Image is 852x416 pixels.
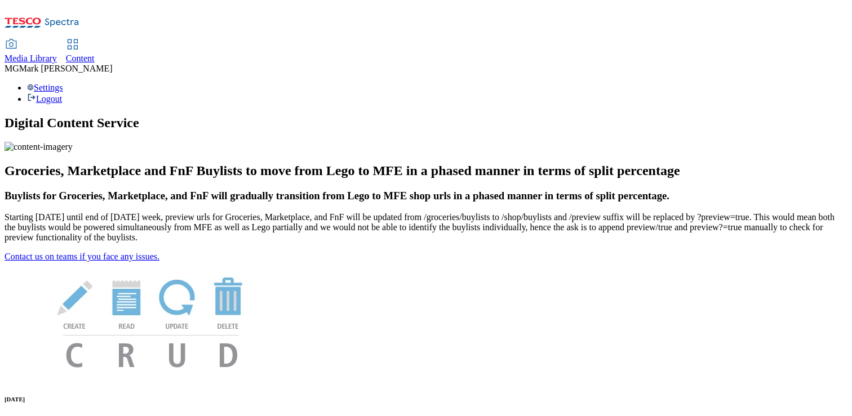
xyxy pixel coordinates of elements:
h2: Groceries, Marketplace and FnF Buylists to move from Lego to MFE in a phased manner in terms of s... [5,163,847,178]
a: Settings [27,83,63,92]
h3: Buylists for Groceries, Marketplace, and FnF will gradually transition from Lego to MFE shop urls... [5,190,847,202]
h6: [DATE] [5,396,847,402]
span: Content [66,53,95,63]
a: Contact us on teams if you face any issues. [5,252,159,261]
h1: Digital Content Service [5,115,847,131]
img: content-imagery [5,142,73,152]
span: Media Library [5,53,57,63]
span: MG [5,64,19,73]
a: Media Library [5,40,57,64]
span: Mark [PERSON_NAME] [19,64,113,73]
p: Starting [DATE] until end of [DATE] week, preview urls for Groceries, Marketplace, and FnF will b... [5,212,847,243]
a: Logout [27,94,62,104]
img: News Image [5,262,298,379]
a: Content [66,40,95,64]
